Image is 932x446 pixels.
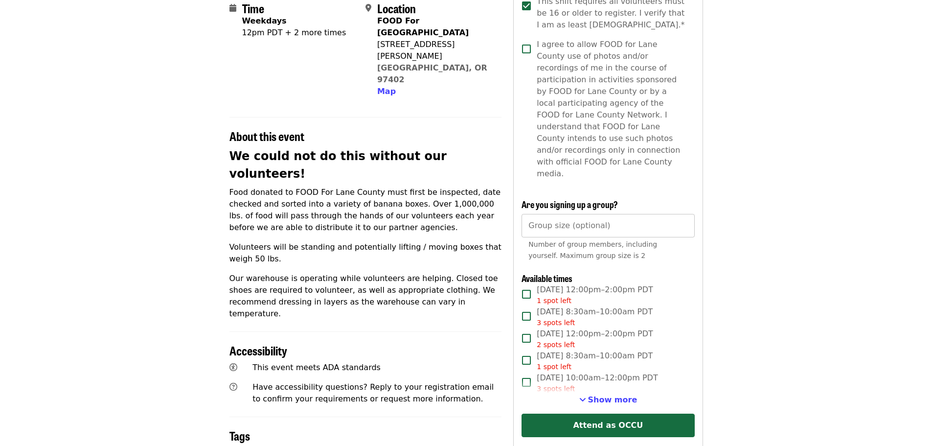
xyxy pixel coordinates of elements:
span: Show more [588,395,637,404]
a: [GEOGRAPHIC_DATA], OR 97402 [377,63,487,84]
button: Attend as OCCU [522,414,694,437]
span: This event meets ADA standards [252,363,381,372]
strong: Weekdays [242,16,287,25]
input: [object Object] [522,214,694,237]
i: calendar icon [229,3,236,13]
h2: We could not do this without our volunteers! [229,147,502,183]
span: [DATE] 8:30am–10:00am PDT [537,306,653,328]
p: Volunteers will be standing and potentially lifting / moving boxes that weigh 50 lbs. [229,241,502,265]
span: Available times [522,272,572,284]
span: I agree to allow FOOD for Lane County use of photos and/or recordings of me in the course of part... [537,39,686,180]
i: question-circle icon [229,382,237,392]
i: universal-access icon [229,363,237,372]
span: Have accessibility questions? Reply to your registration email to confirm your requirements or re... [252,382,494,403]
span: Number of group members, including yourself. Maximum group size is 2 [528,240,657,259]
span: 3 spots left [537,385,575,393]
span: Map [377,87,396,96]
span: [DATE] 8:30am–10:00am PDT [537,350,653,372]
span: 1 spot left [537,297,571,305]
span: Are you signing up a group? [522,198,618,211]
span: [DATE] 10:00am–12:00pm PDT [537,372,658,394]
p: Our warehouse is operating while volunteers are helping. Closed toe shoes are required to volunte... [229,273,502,320]
button: See more timeslots [579,394,637,406]
strong: FOOD For [GEOGRAPHIC_DATA] [377,16,469,37]
span: 3 spots left [537,319,575,327]
span: About this event [229,127,304,144]
button: Map [377,86,396,97]
div: [STREET_ADDRESS][PERSON_NAME] [377,39,494,62]
div: 12pm PDT + 2 more times [242,27,346,39]
span: Accessibility [229,342,287,359]
i: map-marker-alt icon [365,3,371,13]
span: Tags [229,427,250,444]
span: [DATE] 12:00pm–2:00pm PDT [537,328,653,350]
span: 2 spots left [537,341,575,349]
span: [DATE] 12:00pm–2:00pm PDT [537,284,653,306]
p: Food donated to FOOD For Lane County must first be inspected, date checked and sorted into a vari... [229,187,502,234]
span: 1 spot left [537,363,571,371]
